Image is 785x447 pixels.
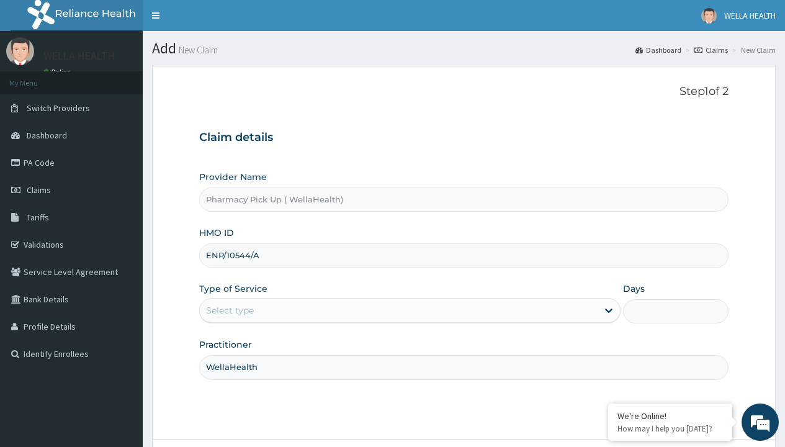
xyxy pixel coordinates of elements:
li: New Claim [729,45,776,55]
label: HMO ID [199,227,234,239]
label: Provider Name [199,171,267,183]
label: Days [623,282,645,295]
p: How may I help you today? [617,423,723,434]
img: User Image [701,8,717,24]
span: Switch Providers [27,102,90,114]
p: WELLA HEALTH [43,50,115,61]
small: New Claim [176,45,218,55]
label: Practitioner [199,338,252,351]
span: WELLA HEALTH [724,10,776,21]
input: Enter HMO ID [199,243,729,268]
label: Type of Service [199,282,267,295]
span: Dashboard [27,130,67,141]
img: User Image [6,37,34,65]
h1: Add [152,40,776,56]
a: Online [43,68,73,76]
div: We're Online! [617,410,723,422]
h3: Claim details [199,131,729,145]
span: Tariffs [27,212,49,223]
a: Claims [694,45,728,55]
span: Claims [27,184,51,196]
a: Dashboard [635,45,681,55]
p: Step 1 of 2 [199,85,729,99]
div: Select type [206,304,254,317]
input: Enter Name [199,355,729,379]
